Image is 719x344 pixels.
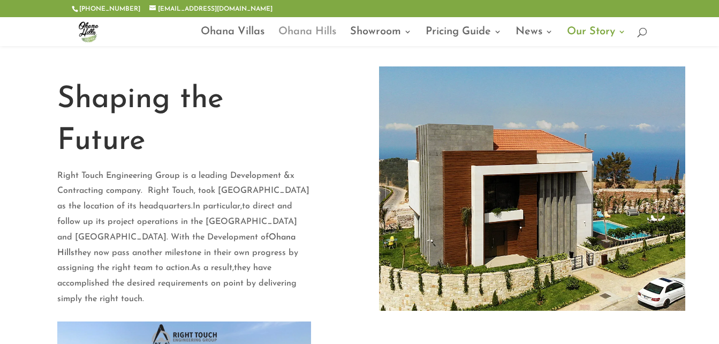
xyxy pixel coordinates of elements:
[350,28,412,46] a: Showroom
[57,233,296,257] a: Ohana Hills
[57,168,311,307] p: Right Touch Engineering Group is a leading Development &x Contracting company. Right Touch, took ...
[201,28,264,46] a: Ohana Villas
[516,28,553,46] a: News
[57,79,311,168] h1: Shaping the Future
[149,6,273,12] a: [EMAIL_ADDRESS][DOMAIN_NAME]
[379,66,685,311] img: Luxury Villas in Lebanon - About us - img1
[278,28,336,46] a: Ohana Hills
[79,6,140,12] a: [PHONE_NUMBER]
[193,202,242,211] span: In particular,
[74,17,103,46] img: ohana-hills
[191,264,234,272] span: As a result,
[567,28,626,46] a: Our Story
[426,28,502,46] a: Pricing Guide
